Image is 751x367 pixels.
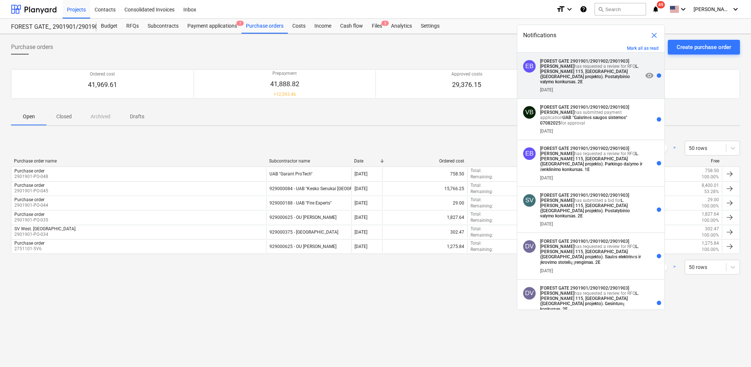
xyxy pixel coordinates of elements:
p: + 12,593.46 [270,91,299,98]
div: [DATE] [540,268,553,273]
span: EB [525,150,534,157]
div: 29.00 [382,197,467,209]
p: Remaining : [470,217,493,224]
div: 1,275.84 [382,240,467,253]
span: close [650,31,659,40]
div: Purchase order [14,241,45,246]
p: 2901901-PO-045 [14,188,48,194]
div: 758.50 [382,168,467,180]
a: Next page [670,263,679,272]
div: Ordered cost [385,158,464,164]
p: 1,275.84 [702,240,719,247]
p: Prepayment [270,70,299,77]
p: Total : [470,168,482,174]
span: 2 [381,21,389,26]
a: Next page [670,144,679,153]
strong: [FOREST GATE 2901901/2901902/2901903] [540,286,629,291]
strong: [PERSON_NAME] [540,244,574,249]
p: 302.47 [705,226,719,232]
div: Eimantas Balčiūnas [523,147,536,160]
p: 2901901-PO-048 [14,174,48,180]
strong: [FOREST GATE 2901901/2901902/2901903] [540,193,629,198]
p: 100.00% [702,232,719,238]
p: has requested a review for RFQ [540,239,643,265]
p: has requested a review for RFQ [540,59,643,84]
div: 302.47 [382,226,467,238]
div: Free [640,158,719,164]
a: Payment applications1 [183,19,241,34]
span: visibility [645,159,654,168]
div: Purchase order [14,212,45,217]
div: Purchase order [14,168,45,174]
div: SV West. [GEOGRAPHIC_DATA]. [14,226,77,231]
p: has requested a review for RFQ [540,286,643,312]
p: Total : [470,197,482,203]
span: visibility [645,298,654,307]
span: visibility [645,252,654,261]
div: 929000375 - [GEOGRAPHIC_DATA] [266,226,351,238]
div: 1,827.64 [382,211,467,224]
div: [DATE] [355,171,367,176]
div: 929000625 - OU [PERSON_NAME] [266,211,351,224]
div: Create purchase order [677,42,731,52]
strong: L. [PERSON_NAME] 115, [GEOGRAPHIC_DATA] ([GEOGRAPHIC_DATA] projekto). Parkingo dažymo ir ženklini... [540,151,642,172]
div: Purchase orders [241,19,288,34]
span: DV [525,243,534,250]
p: 100.00% [702,247,719,253]
div: Purchase order [14,183,45,188]
button: Mark all as read [627,46,659,51]
div: [DATE] [540,221,553,227]
div: [DATE] [540,87,553,92]
a: Subcontracts [143,19,183,34]
p: 41,888.82 [270,80,299,88]
p: Total : [470,182,482,189]
div: Payment applications [183,19,241,34]
p: 8,400.01 [702,182,719,189]
p: 100.00% [702,203,719,209]
button: Create purchase order [668,40,740,55]
div: FOREST GATE_ 2901901/2901902/2901903 [11,23,88,31]
a: Budget [96,19,122,34]
p: 100.00% [702,174,719,180]
div: Vaidas Brasiūnas [523,106,536,119]
div: 15,766.25 [382,182,467,195]
p: Remaining : [470,174,493,180]
p: Remaining : [470,232,493,238]
strong: [PERSON_NAME] [540,151,574,156]
a: Analytics [387,19,416,34]
p: Total : [470,226,482,232]
p: 100.00% [702,217,719,224]
div: [DATE] [355,230,367,235]
p: Remaining : [470,189,493,195]
button: Search [595,3,646,15]
a: Settings [416,19,444,34]
p: Closed [55,113,73,120]
strong: [FOREST GATE 2901901/2901902/2901903] [540,105,629,110]
span: SV [525,197,534,204]
iframe: Chat Widget [714,332,751,367]
p: 29.00 [708,197,719,203]
strong: L. [PERSON_NAME] 115, [GEOGRAPHIC_DATA] ([GEOGRAPHIC_DATA] projekto). Postatybinio valymo konkurs... [540,198,630,219]
p: 758.50 [705,168,719,174]
p: 2901901-PO-044 [14,202,48,209]
p: has submitted payment application for approval [540,105,643,126]
p: 2751101-5V6 [14,246,45,252]
div: Simona Vitaresta [523,194,536,207]
span: EB [525,63,534,70]
span: VB [525,109,534,116]
div: 929000625 - OU [PERSON_NAME] [266,240,351,253]
strong: L. [PERSON_NAME] 115, [GEOGRAPHIC_DATA] ([GEOGRAPHIC_DATA] projekto). Saulės elektrinės ir įkrovi... [540,244,641,265]
div: [DATE] [540,129,553,134]
div: Income [310,19,336,34]
span: [PERSON_NAME] Karalius [694,6,730,12]
p: 2901901-PO-035 [14,217,48,223]
a: RFQs [122,19,143,34]
div: Purchase order name [14,158,263,164]
span: 49 [657,1,665,8]
span: DV [525,290,534,297]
